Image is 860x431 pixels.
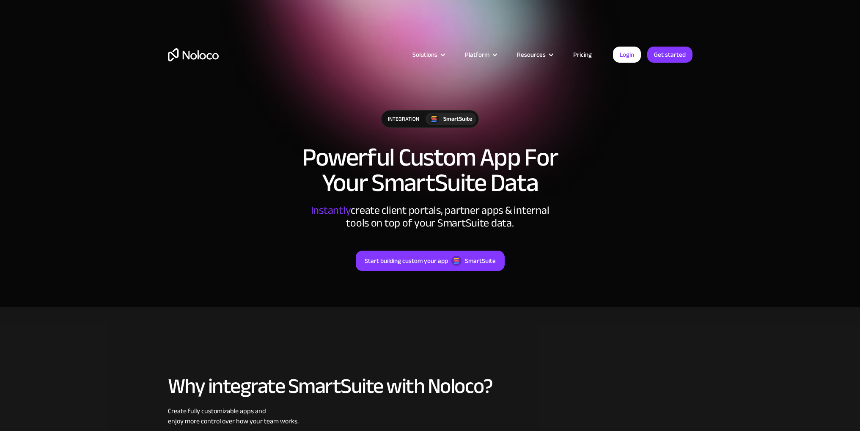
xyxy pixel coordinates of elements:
[517,49,546,60] div: Resources
[647,47,692,63] a: Get started
[168,375,692,398] h2: Why integrate SmartSuite with Noloco?
[465,255,496,266] div: SmartSuite
[311,200,351,221] span: Instantly
[613,47,641,63] a: Login
[365,255,448,266] div: Start building custom your app
[168,406,692,426] div: Create fully customizable apps and enjoy more control over how your team works.
[382,111,426,127] div: integration
[168,145,692,196] h1: Powerful Custom App For Your SmartSuite Data
[168,48,219,61] a: home
[563,49,602,60] a: Pricing
[454,49,506,60] div: Platform
[506,49,563,60] div: Resources
[412,49,437,60] div: Solutions
[443,114,472,124] div: SmartSuite
[356,251,505,271] a: Start building custom your appSmartSuite
[465,49,489,60] div: Platform
[303,204,557,229] div: create client portals, partner apps & internal tools on top of your SmartSuite data.
[402,49,454,60] div: Solutions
